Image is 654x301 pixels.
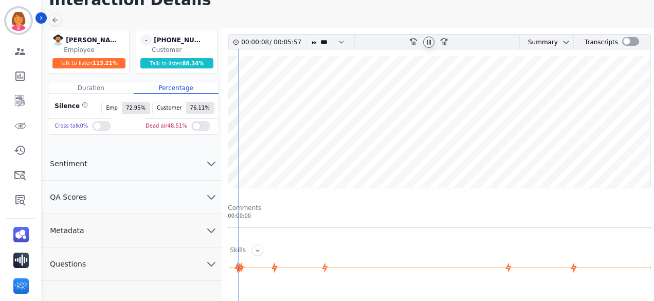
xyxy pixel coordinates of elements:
div: Skills [230,246,246,256]
div: Talk to listen [140,58,213,68]
div: 00:00:00 [228,212,651,220]
div: Customer [152,46,215,54]
button: Metadata chevron down [42,214,222,247]
span: Emp [102,102,121,114]
span: QA Scores [42,192,95,202]
svg: chevron down [205,258,217,270]
div: Silence [52,102,88,114]
div: Percentage [134,82,219,94]
button: QA Scores chevron down [42,181,222,214]
div: Summary [520,35,558,50]
div: / [241,35,304,50]
svg: chevron down [205,191,217,203]
div: Comments [228,204,651,212]
button: Sentiment chevron down [42,147,222,181]
span: 113.21 % [93,60,118,66]
div: Duration [48,82,133,94]
button: Questions chevron down [42,247,222,281]
div: Employee [64,46,127,54]
div: Cross talk 0 % [55,119,88,134]
div: 00:00:08 [241,35,269,50]
div: Talk to listen [52,58,125,68]
span: 72.95 % [122,102,150,114]
div: Transcripts [585,35,618,50]
button: chevron down [558,38,570,46]
svg: chevron down [205,157,217,170]
svg: chevron down [205,224,217,237]
span: Questions [42,259,94,269]
svg: chevron down [562,38,570,46]
span: 76.11 % [186,102,214,114]
span: Customer [153,102,186,114]
img: Bordered avatar [6,8,31,33]
div: Dead air 48.51 % [146,119,187,134]
div: [PERSON_NAME] [66,34,117,46]
span: Sentiment [42,158,95,169]
span: Metadata [42,225,92,236]
span: 88.34 % [183,61,204,66]
span: - [140,34,152,46]
div: 00:05:57 [271,35,300,50]
div: [PHONE_NUMBER] [154,34,205,46]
